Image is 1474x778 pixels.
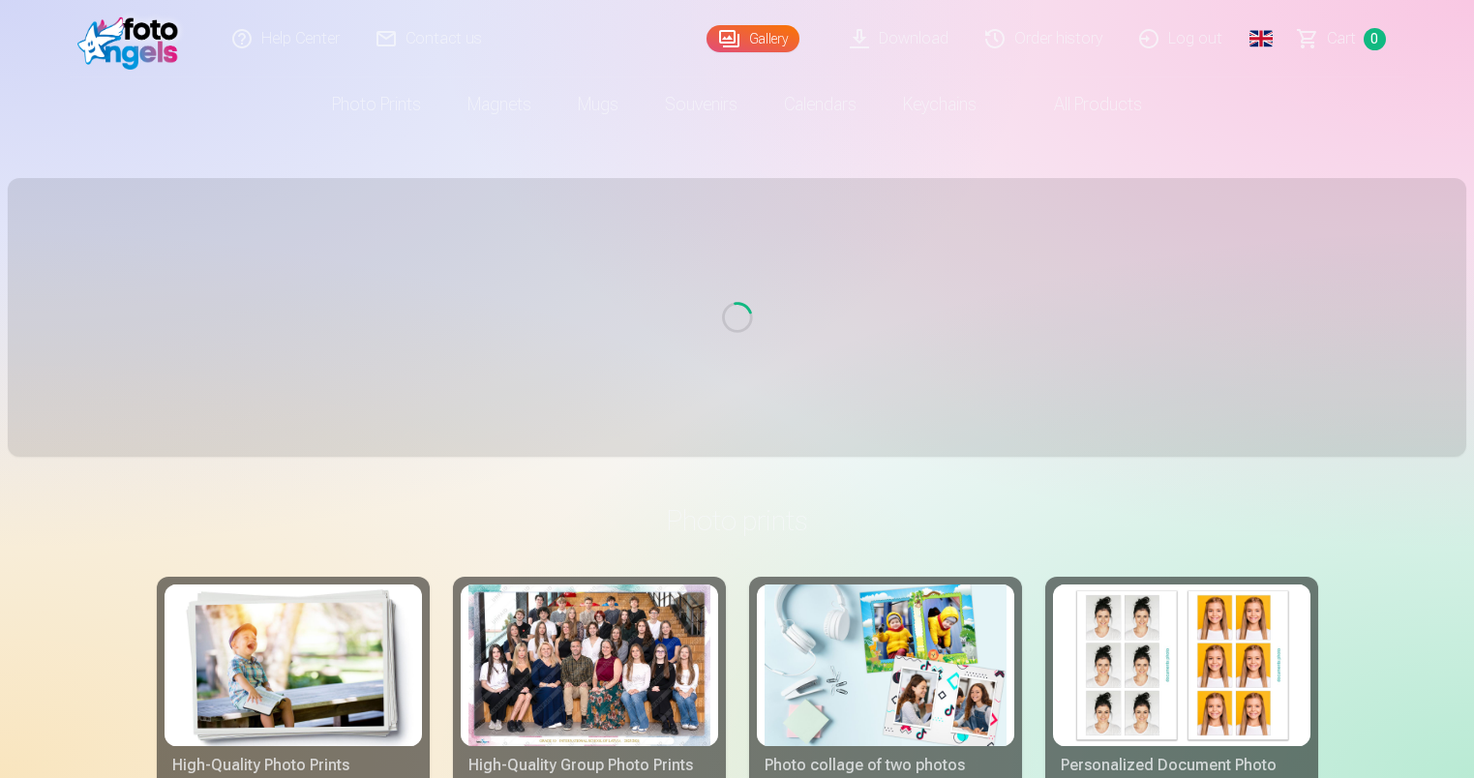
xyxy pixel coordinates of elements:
[1000,77,1165,132] a: All products
[77,8,189,70] img: /fa1
[461,754,718,777] div: High-Quality Group Photo Prints
[172,503,1303,538] h3: Photo prints
[444,77,555,132] a: Magnets
[757,754,1014,777] div: Photo collage of two photos
[761,77,880,132] a: Calendars
[172,584,414,746] img: High-Quality Photo Prints
[765,584,1007,746] img: Photo collage of two photos
[165,754,422,777] div: High-Quality Photo Prints
[1327,27,1356,50] span: Сart
[1061,584,1303,746] img: Personalized Document Photo Prints
[555,77,642,132] a: Mugs
[642,77,761,132] a: Souvenirs
[309,77,444,132] a: Photo prints
[880,77,1000,132] a: Keychains
[707,25,799,52] a: Gallery
[1364,28,1386,50] span: 0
